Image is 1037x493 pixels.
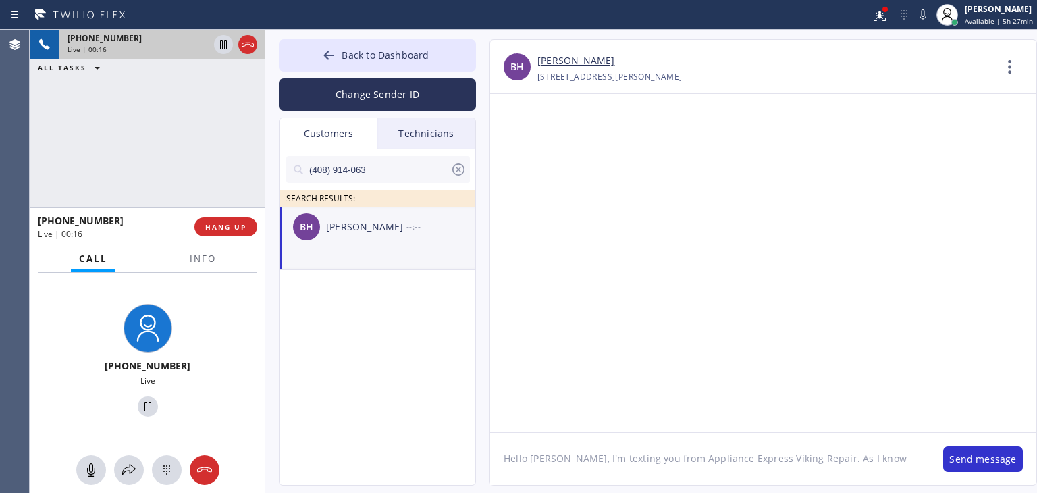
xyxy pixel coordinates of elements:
span: BH [510,59,524,75]
button: Mute [76,455,106,485]
span: BH [300,219,313,235]
button: Hold Customer [138,396,158,417]
div: [PERSON_NAME] [326,219,406,235]
div: [PERSON_NAME] [965,3,1033,15]
button: HANG UP [194,217,257,236]
button: Call [71,246,115,272]
span: Info [190,253,216,265]
span: Back to Dashboard [342,49,429,61]
div: --:-- [406,219,477,234]
button: Back to Dashboard [279,39,476,72]
span: Call [79,253,107,265]
div: Customers [280,118,377,149]
span: Live | 00:16 [68,45,107,54]
span: ALL TASKS [38,63,86,72]
button: Mute [913,5,932,24]
a: [PERSON_NAME] [537,53,614,69]
button: Change Sender ID [279,78,476,111]
span: [PHONE_NUMBER] [105,359,190,372]
span: HANG UP [205,222,246,232]
input: Search [308,156,450,183]
div: [STREET_ADDRESS][PERSON_NAME] [537,69,683,84]
textarea: Hello [PERSON_NAME], I'm texting you from Appliance Express Viking Repair. As I know [490,433,930,485]
span: Available | 5h 27min [965,16,1033,26]
button: Open dialpad [152,455,182,485]
button: Open directory [114,455,144,485]
button: Info [182,246,224,272]
button: ALL TASKS [30,59,113,76]
div: Technicians [377,118,475,149]
button: Send message [943,446,1023,472]
span: Live | 00:16 [38,228,82,240]
span: [PHONE_NUMBER] [38,214,124,227]
button: Hang up [238,35,257,54]
span: SEARCH RESULTS: [286,192,355,204]
button: Hold Customer [214,35,233,54]
span: Live [140,375,155,386]
span: [PHONE_NUMBER] [68,32,142,44]
button: Hang up [190,455,219,485]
